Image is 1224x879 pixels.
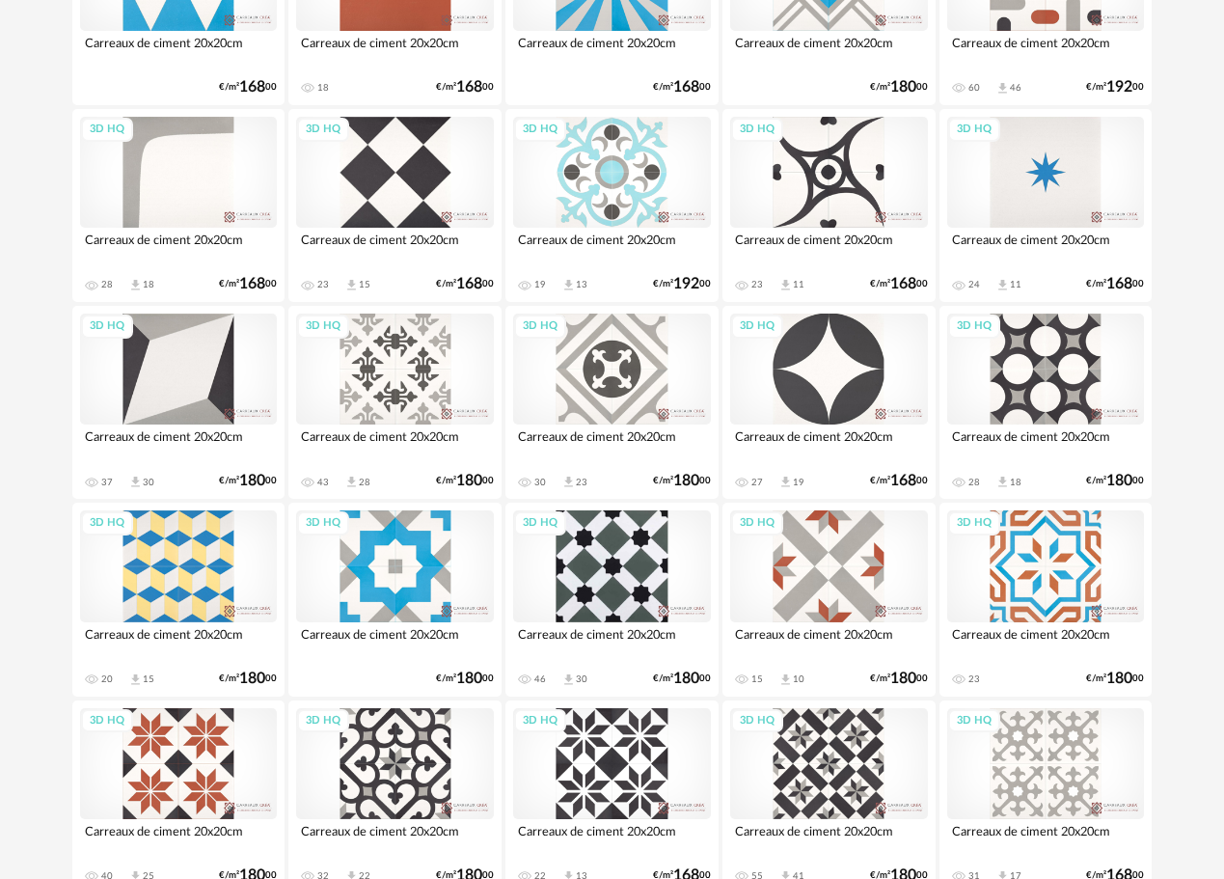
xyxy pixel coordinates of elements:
[513,622,711,661] div: Carreaux de ciment 20x20cm
[534,279,546,290] div: 19
[948,315,1000,339] div: 3D HQ
[143,673,154,685] div: 15
[534,477,546,488] div: 30
[505,503,719,696] a: 3D HQ Carreaux de ciment 20x20cm 46 Download icon 30 €/m²18000
[576,477,587,488] div: 23
[219,475,277,487] div: €/m² 00
[948,511,1000,536] div: 3D HQ
[1106,81,1132,94] span: 192
[288,503,502,696] a: 3D HQ Carreaux de ciment 20x20cm €/m²18000
[731,118,783,142] div: 3D HQ
[456,673,482,685] span: 180
[731,709,783,733] div: 3D HQ
[436,475,494,487] div: €/m² 00
[947,228,1145,266] div: Carreaux de ciment 20x20cm
[947,31,1145,69] div: Carreaux de ciment 20x20cm
[513,31,711,69] div: Carreaux de ciment 20x20cm
[995,475,1010,489] span: Download icon
[297,315,349,339] div: 3D HQ
[653,81,711,94] div: €/m² 00
[561,278,576,292] span: Download icon
[948,709,1000,733] div: 3D HQ
[653,673,711,685] div: €/m² 00
[456,81,482,94] span: 168
[673,81,699,94] span: 168
[219,673,277,685] div: €/m² 00
[1086,673,1144,685] div: €/m² 00
[673,475,699,487] span: 180
[948,118,1000,142] div: 3D HQ
[297,511,349,536] div: 3D HQ
[128,278,143,292] span: Download icon
[1010,477,1021,488] div: 18
[101,673,113,685] div: 20
[751,279,763,290] div: 23
[505,306,719,499] a: 3D HQ Carreaux de ciment 20x20cm 30 Download icon 23 €/m²18000
[514,118,566,142] div: 3D HQ
[1086,278,1144,290] div: €/m² 00
[81,511,133,536] div: 3D HQ
[751,673,763,685] div: 15
[288,306,502,499] a: 3D HQ Carreaux de ciment 20x20cm 43 Download icon 28 €/m²18000
[296,425,494,463] div: Carreaux de ciment 20x20cm
[219,81,277,94] div: €/m² 00
[947,622,1145,661] div: Carreaux de ciment 20x20cm
[939,109,1153,302] a: 3D HQ Carreaux de ciment 20x20cm 24 Download icon 11 €/m²16800
[870,673,928,685] div: €/m² 00
[1010,82,1021,94] div: 46
[730,31,928,69] div: Carreaux de ciment 20x20cm
[731,315,783,339] div: 3D HQ
[1106,475,1132,487] span: 180
[297,709,349,733] div: 3D HQ
[296,228,494,266] div: Carreaux de ciment 20x20cm
[513,425,711,463] div: Carreaux de ciment 20x20cm
[534,673,546,685] div: 46
[505,109,719,302] a: 3D HQ Carreaux de ciment 20x20cm 19 Download icon 13 €/m²19200
[995,278,1010,292] span: Download icon
[514,709,566,733] div: 3D HQ
[890,673,916,685] span: 180
[72,109,286,302] a: 3D HQ Carreaux de ciment 20x20cm 28 Download icon 18 €/m²16800
[939,503,1153,696] a: 3D HQ Carreaux de ciment 20x20cm 23 €/m²18000
[778,673,793,687] span: Download icon
[751,477,763,488] div: 27
[673,278,699,290] span: 192
[947,819,1145,858] div: Carreaux de ciment 20x20cm
[890,278,916,290] span: 168
[870,278,928,290] div: €/m² 00
[72,503,286,696] a: 3D HQ Carreaux de ciment 20x20cm 20 Download icon 15 €/m²18000
[939,306,1153,499] a: 3D HQ Carreaux de ciment 20x20cm 28 Download icon 18 €/m²18000
[80,622,278,661] div: Carreaux de ciment 20x20cm
[561,475,576,489] span: Download icon
[722,503,936,696] a: 3D HQ Carreaux de ciment 20x20cm 15 Download icon 10 €/m²18000
[722,306,936,499] a: 3D HQ Carreaux de ciment 20x20cm 27 Download icon 19 €/m²16800
[239,278,265,290] span: 168
[359,477,370,488] div: 28
[968,477,980,488] div: 28
[436,673,494,685] div: €/m² 00
[80,819,278,858] div: Carreaux de ciment 20x20cm
[296,31,494,69] div: Carreaux de ciment 20x20cm
[890,81,916,94] span: 180
[514,315,566,339] div: 3D HQ
[239,475,265,487] span: 180
[730,622,928,661] div: Carreaux de ciment 20x20cm
[72,306,286,499] a: 3D HQ Carreaux de ciment 20x20cm 37 Download icon 30 €/m²18000
[1086,81,1144,94] div: €/m² 00
[968,82,980,94] div: 60
[80,228,278,266] div: Carreaux de ciment 20x20cm
[731,511,783,536] div: 3D HQ
[778,278,793,292] span: Download icon
[778,475,793,489] span: Download icon
[1010,279,1021,290] div: 11
[317,279,329,290] div: 23
[947,425,1145,463] div: Carreaux de ciment 20x20cm
[296,622,494,661] div: Carreaux de ciment 20x20cm
[576,673,587,685] div: 30
[1106,278,1132,290] span: 168
[143,477,154,488] div: 30
[513,819,711,858] div: Carreaux de ciment 20x20cm
[456,278,482,290] span: 168
[561,673,576,687] span: Download icon
[1106,673,1132,685] span: 180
